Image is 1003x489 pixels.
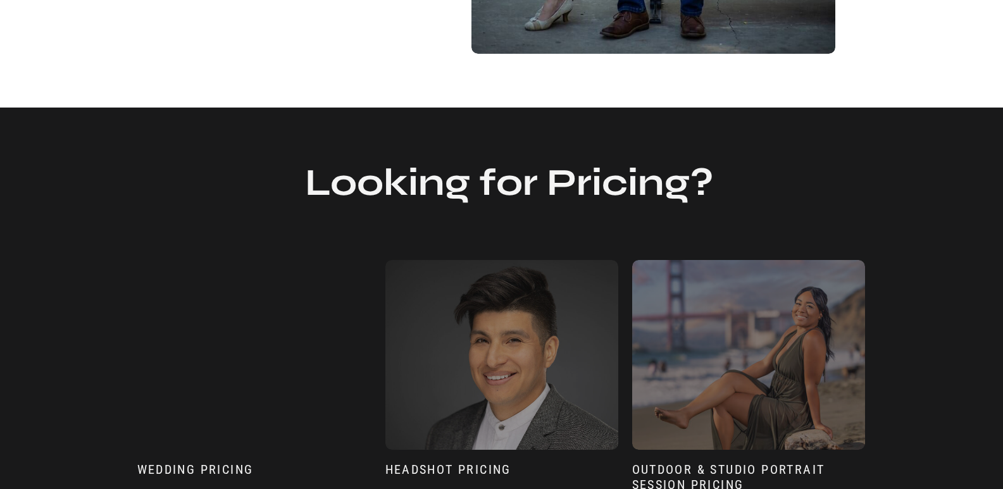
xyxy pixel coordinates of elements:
h2: Looking for Pricing? [304,166,716,236]
a: BLOG [835,17,866,29]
